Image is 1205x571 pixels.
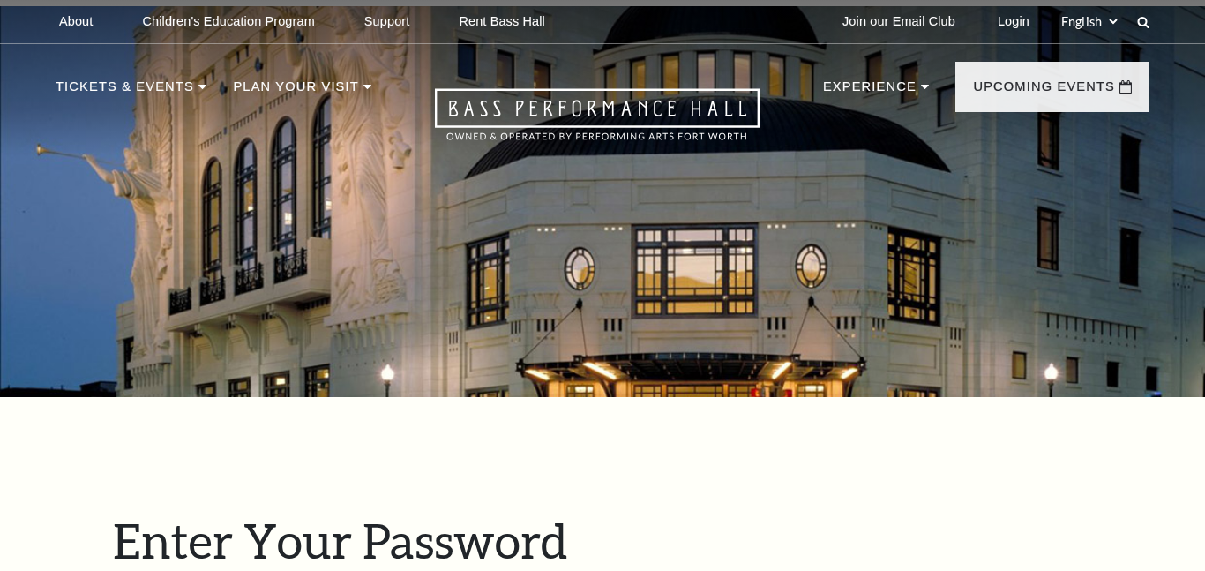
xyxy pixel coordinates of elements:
p: Support [364,14,410,29]
p: Plan Your Visit [233,76,358,108]
p: Upcoming Events [973,76,1115,108]
p: Rent Bass Hall [459,14,545,29]
p: Tickets & Events [56,76,194,108]
p: Experience [823,76,917,108]
p: Children's Education Program [142,14,314,29]
p: About [59,14,93,29]
span: Enter Your Password [113,512,567,568]
select: Select: [1058,13,1120,30]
